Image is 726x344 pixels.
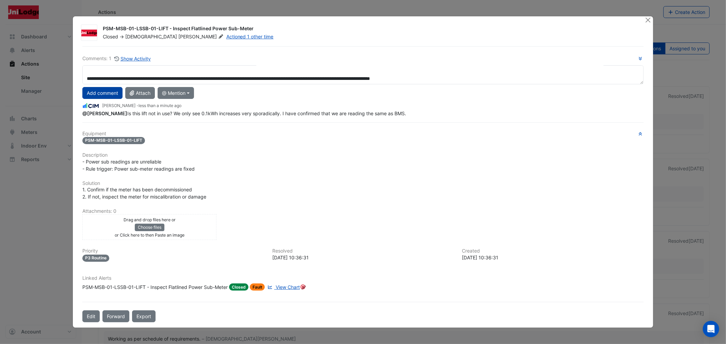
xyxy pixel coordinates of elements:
[119,34,124,39] span: ->
[103,34,118,39] span: Closed
[82,255,109,262] div: P3 Routine
[82,110,127,116] span: krishna.lakshminarayanan@unilodge.com.au [Unilodge]
[82,137,145,144] span: PSM-MSB-01-LSSB-01-LIFT
[82,102,99,109] img: CIM
[82,110,406,116] span: Is this lift not in use? We only see 0.1kWh increases very sporadically. I have confirmed that we...
[82,180,643,186] h6: Solution
[82,187,206,200] span: 1. Confirm if the meter has been decommissioned 2. If not, inspect the meter for miscalibration o...
[125,34,177,39] span: [DEMOGRAPHIC_DATA]
[158,87,194,99] button: @ Mention
[645,16,652,23] button: Close
[124,217,176,222] small: Drag and drop files here or
[272,254,454,261] div: [DATE] 10:36:31
[226,34,274,39] a: Actioned 1 other time
[81,30,97,36] img: Unilodge
[139,103,181,108] span: 2025-09-18 17:00:38
[82,275,643,281] h6: Linked Alerts
[82,310,100,322] button: Edit
[276,284,300,290] span: View Chart
[102,103,181,109] small: [PERSON_NAME] -
[272,248,454,254] h6: Resolved
[82,87,123,99] button: Add comment
[82,55,151,63] div: Comments: 1
[115,233,184,238] small: or Click here to then Paste an image
[125,87,155,99] button: Attach
[462,254,643,261] div: [DATE] 10:36:31
[82,152,643,158] h6: Description
[300,284,306,290] div: Tooltip anchor
[102,310,129,322] button: Forward
[82,159,195,172] span: - Power sub readings are unreliable - Rule trigger: Power sub-meter readings are fixed
[82,131,643,137] h6: Equipment
[82,248,264,254] h6: Priority
[462,248,643,254] h6: Created
[82,283,228,291] div: PSM-MSB-01-LSSB-01-LIFT - Inspect Flatlined Power Sub-Meter
[114,55,151,63] button: Show Activity
[229,283,248,291] span: Closed
[266,283,300,291] a: View Chart
[250,283,265,291] span: Fault
[178,33,225,40] span: [PERSON_NAME]
[82,208,643,214] h6: Attachments: 0
[703,321,719,337] div: Open Intercom Messenger
[103,25,636,33] div: PSM-MSB-01-LSSB-01-LIFT - Inspect Flatlined Power Sub-Meter
[132,310,156,322] a: Export
[135,224,164,231] button: Choose files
